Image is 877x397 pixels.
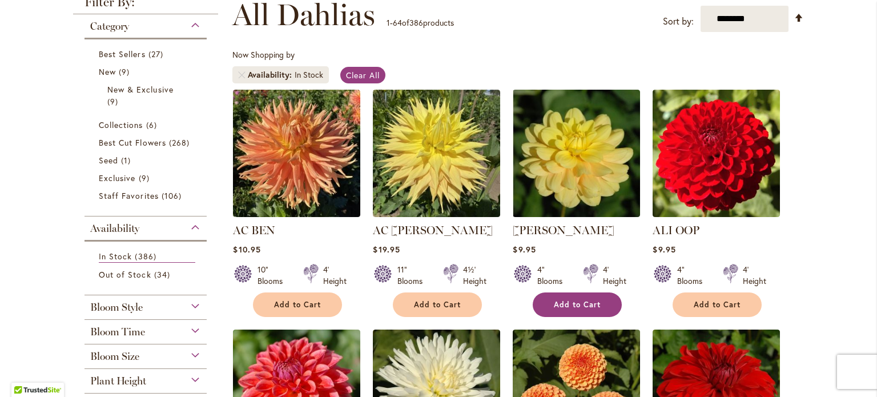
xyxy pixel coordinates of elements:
[99,268,195,280] a: Out of Stock 34
[673,292,762,317] button: Add to Cart
[119,66,132,78] span: 9
[323,264,347,287] div: 4' Height
[99,250,195,263] a: In Stock 386
[373,223,493,237] a: AC [PERSON_NAME]
[653,208,780,219] a: ALI OOP
[537,264,569,287] div: 4" Blooms
[139,172,152,184] span: 9
[90,301,143,314] span: Bloom Style
[533,292,622,317] button: Add to Cart
[99,119,143,130] span: Collections
[238,71,245,78] a: Remove Availability In Stock
[387,17,390,28] span: 1
[99,251,132,262] span: In Stock
[393,292,482,317] button: Add to Cart
[99,137,195,149] a: Best Cut Flowers
[513,90,640,217] img: AHOY MATEY
[233,208,360,219] a: AC BEN
[258,264,289,287] div: 10" Blooms
[99,66,116,77] span: New
[253,292,342,317] button: Add to Cart
[663,11,694,32] label: Sort by:
[99,190,195,202] a: Staff Favorites
[373,208,500,219] a: AC Jeri
[274,300,321,310] span: Add to Cart
[603,264,626,287] div: 4' Height
[99,269,151,280] span: Out of Stock
[154,268,173,280] span: 34
[107,95,121,107] span: 9
[393,17,402,28] span: 64
[232,49,295,60] span: Now Shopping by
[387,14,454,32] p: - of products
[99,66,195,78] a: New
[248,69,295,81] span: Availability
[513,244,536,255] span: $9.95
[340,67,385,83] a: Clear All
[99,172,195,184] a: Exclusive
[121,154,134,166] span: 1
[233,90,360,217] img: AC BEN
[107,83,187,107] a: New &amp; Exclusive
[513,208,640,219] a: AHOY MATEY
[694,300,741,310] span: Add to Cart
[373,90,500,217] img: AC Jeri
[99,190,159,201] span: Staff Favorites
[90,222,139,235] span: Availability
[554,300,601,310] span: Add to Cart
[135,250,159,262] span: 386
[463,264,486,287] div: 4½' Height
[233,244,260,255] span: $10.95
[99,137,166,148] span: Best Cut Flowers
[233,223,275,237] a: AC BEN
[99,49,146,59] span: Best Sellers
[90,20,129,33] span: Category
[9,356,41,388] iframe: Launch Accessibility Center
[409,17,423,28] span: 386
[653,223,699,237] a: ALI OOP
[743,264,766,287] div: 4' Height
[653,90,780,217] img: ALI OOP
[513,223,614,237] a: [PERSON_NAME]
[99,119,195,131] a: Collections
[90,326,145,338] span: Bloom Time
[373,244,400,255] span: $19.95
[346,70,380,81] span: Clear All
[90,350,139,363] span: Bloom Size
[414,300,461,310] span: Add to Cart
[90,375,146,387] span: Plant Height
[99,154,195,166] a: Seed
[99,155,118,166] span: Seed
[169,137,192,149] span: 268
[146,119,160,131] span: 6
[295,69,323,81] div: In Stock
[148,48,166,60] span: 27
[397,264,429,287] div: 11" Blooms
[677,264,709,287] div: 4" Blooms
[107,84,174,95] span: New & Exclusive
[162,190,184,202] span: 106
[99,48,195,60] a: Best Sellers
[653,244,675,255] span: $9.95
[99,173,135,183] span: Exclusive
